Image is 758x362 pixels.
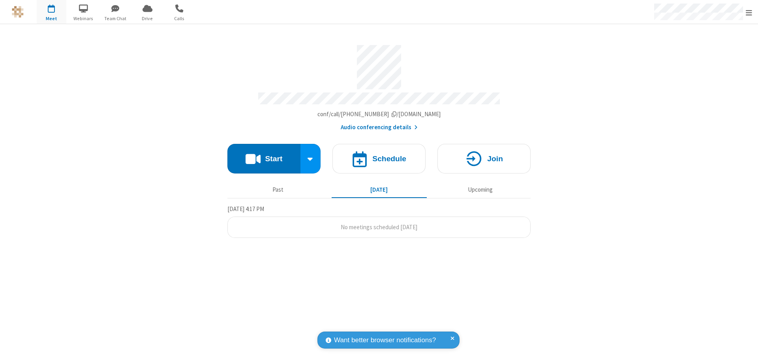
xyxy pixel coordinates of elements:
[12,6,24,18] img: QA Selenium DO NOT DELETE OR CHANGE
[227,204,531,238] section: Today's Meetings
[227,39,531,132] section: Account details
[317,110,441,118] span: Copy my meeting room link
[487,155,503,162] h4: Join
[101,15,130,22] span: Team Chat
[37,15,66,22] span: Meet
[227,144,300,173] button: Start
[265,155,282,162] h4: Start
[69,15,98,22] span: Webinars
[332,144,426,173] button: Schedule
[334,335,436,345] span: Want better browser notifications?
[300,144,321,173] div: Start conference options
[433,182,528,197] button: Upcoming
[227,205,264,213] span: [DATE] 4:17 PM
[372,155,406,162] h4: Schedule
[437,144,531,173] button: Join
[165,15,194,22] span: Calls
[317,110,441,119] button: Copy my meeting room linkCopy my meeting room link
[341,223,417,231] span: No meetings scheduled [DATE]
[341,123,418,132] button: Audio conferencing details
[738,341,752,356] iframe: Chat
[231,182,326,197] button: Past
[133,15,162,22] span: Drive
[332,182,427,197] button: [DATE]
